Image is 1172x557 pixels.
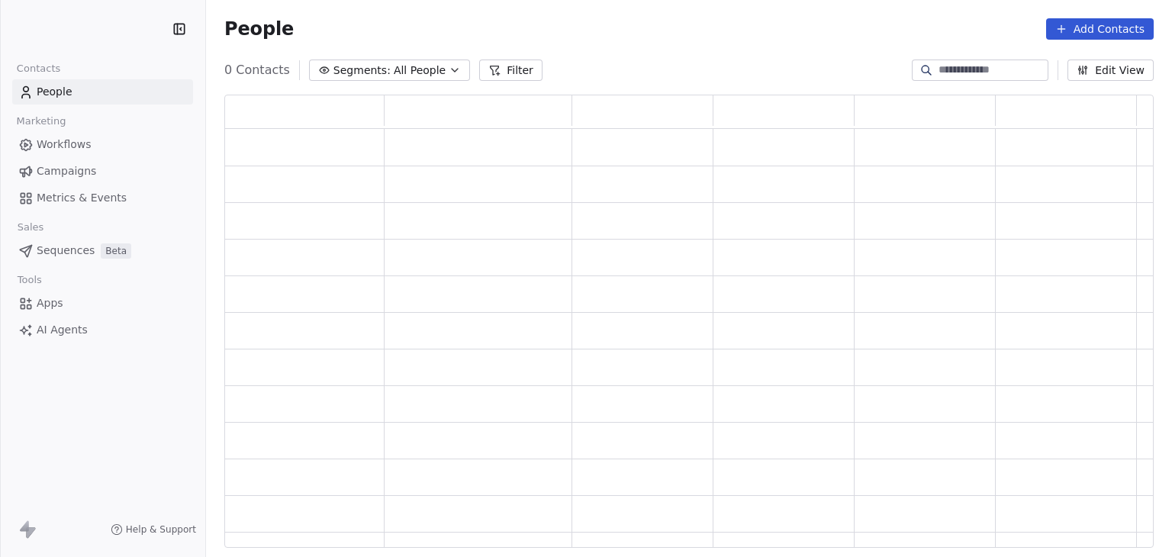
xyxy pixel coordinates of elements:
[10,110,72,133] span: Marketing
[37,190,127,206] span: Metrics & Events
[12,132,193,157] a: Workflows
[37,295,63,311] span: Apps
[37,163,96,179] span: Campaigns
[11,269,48,291] span: Tools
[1046,18,1154,40] button: Add Contacts
[394,63,446,79] span: All People
[37,84,72,100] span: People
[10,57,67,80] span: Contacts
[11,216,50,239] span: Sales
[12,79,193,105] a: People
[333,63,391,79] span: Segments:
[37,243,95,259] span: Sequences
[37,322,88,338] span: AI Agents
[12,185,193,211] a: Metrics & Events
[37,137,92,153] span: Workflows
[126,523,196,536] span: Help & Support
[111,523,196,536] a: Help & Support
[12,238,193,263] a: SequencesBeta
[479,60,543,81] button: Filter
[1067,60,1154,81] button: Edit View
[224,18,294,40] span: People
[224,61,290,79] span: 0 Contacts
[12,159,193,184] a: Campaigns
[101,243,131,259] span: Beta
[12,291,193,316] a: Apps
[12,317,193,343] a: AI Agents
